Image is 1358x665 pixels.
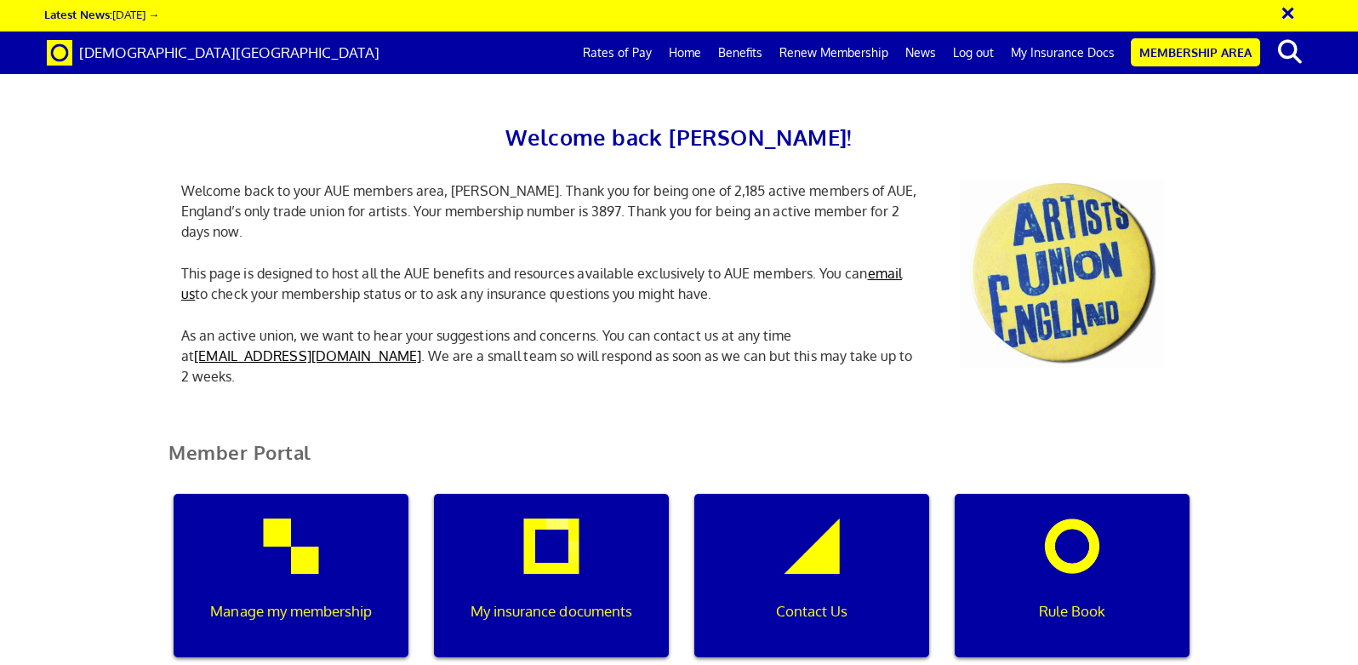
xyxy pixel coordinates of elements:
[194,347,421,364] a: [EMAIL_ADDRESS][DOMAIN_NAME]
[944,32,1002,74] a: Log out
[185,600,397,622] p: Manage my membership
[446,600,657,622] p: My insurance documents
[1131,38,1260,66] a: Membership Area
[44,7,159,21] a: Latest News:[DATE] →
[168,325,934,387] p: As an active union, we want to hear your suggestions and concerns. You can contact us at any time...
[168,119,1190,155] h2: Welcome back [PERSON_NAME]!
[168,263,934,304] p: This page is designed to host all the AUE benefits and resources available exclusively to AUE mem...
[168,181,934,242] p: Welcome back to your AUE members area, [PERSON_NAME]. Thank you for being one of 2,185 active mem...
[1264,34,1315,70] button: search
[156,442,1202,484] h2: Member Portal
[79,43,379,61] span: [DEMOGRAPHIC_DATA][GEOGRAPHIC_DATA]
[660,32,710,74] a: Home
[574,32,660,74] a: Rates of Pay
[1002,32,1123,74] a: My Insurance Docs
[710,32,771,74] a: Benefits
[34,32,392,74] a: Brand [DEMOGRAPHIC_DATA][GEOGRAPHIC_DATA]
[706,600,917,622] p: Contact Us
[967,600,1178,622] p: Rule Book
[771,32,897,74] a: Renew Membership
[44,7,112,21] strong: Latest News:
[897,32,944,74] a: News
